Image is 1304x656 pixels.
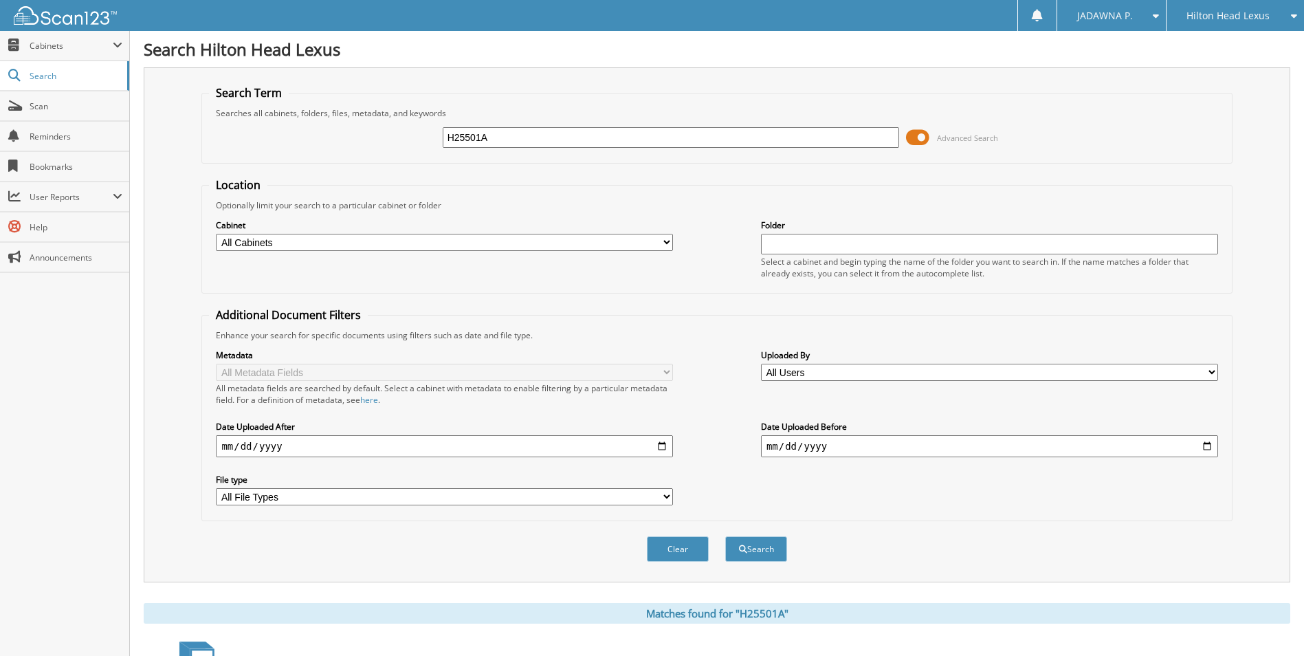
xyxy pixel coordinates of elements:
[937,133,998,143] span: Advanced Search
[30,161,122,173] span: Bookmarks
[761,435,1218,457] input: end
[1077,12,1133,20] span: JADAWNA P.
[30,252,122,263] span: Announcements
[761,421,1218,433] label: Date Uploaded Before
[647,536,709,562] button: Clear
[30,40,113,52] span: Cabinets
[725,536,787,562] button: Search
[209,199,1224,211] div: Optionally limit your search to a particular cabinet or folder
[761,349,1218,361] label: Uploaded By
[216,219,673,231] label: Cabinet
[144,38,1290,61] h1: Search Hilton Head Lexus
[216,421,673,433] label: Date Uploaded After
[209,85,289,100] legend: Search Term
[30,70,120,82] span: Search
[209,107,1224,119] div: Searches all cabinets, folders, files, metadata, and keywords
[761,219,1218,231] label: Folder
[216,474,673,485] label: File type
[216,382,673,406] div: All metadata fields are searched by default. Select a cabinet with metadata to enable filtering b...
[216,435,673,457] input: start
[216,349,673,361] label: Metadata
[209,329,1224,341] div: Enhance your search for specific documents using filters such as date and file type.
[144,603,1290,624] div: Matches found for "H25501A"
[30,131,122,142] span: Reminders
[30,191,113,203] span: User Reports
[209,307,368,322] legend: Additional Document Filters
[1186,12,1270,20] span: Hilton Head Lexus
[360,394,378,406] a: here
[761,256,1218,279] div: Select a cabinet and begin typing the name of the folder you want to search in. If the name match...
[209,177,267,193] legend: Location
[30,221,122,233] span: Help
[14,6,117,25] img: scan123-logo-white.svg
[30,100,122,112] span: Scan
